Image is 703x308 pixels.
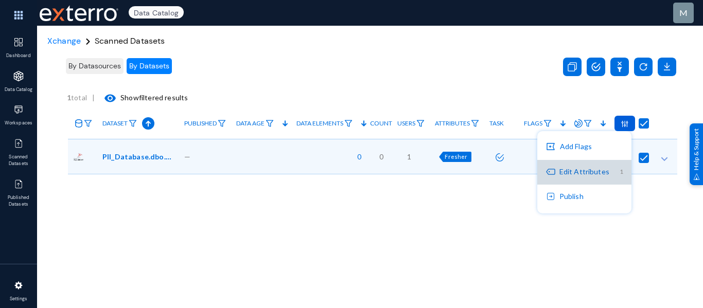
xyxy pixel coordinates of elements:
[546,167,555,176] img: icon-tag.svg
[537,185,631,209] button: Publish
[543,139,558,154] img: icon-add-flag.svg
[620,167,623,177] span: 1
[537,160,631,185] button: Edit Attributes
[546,192,555,201] img: icon-publish.svg
[537,135,631,160] button: Add Flags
